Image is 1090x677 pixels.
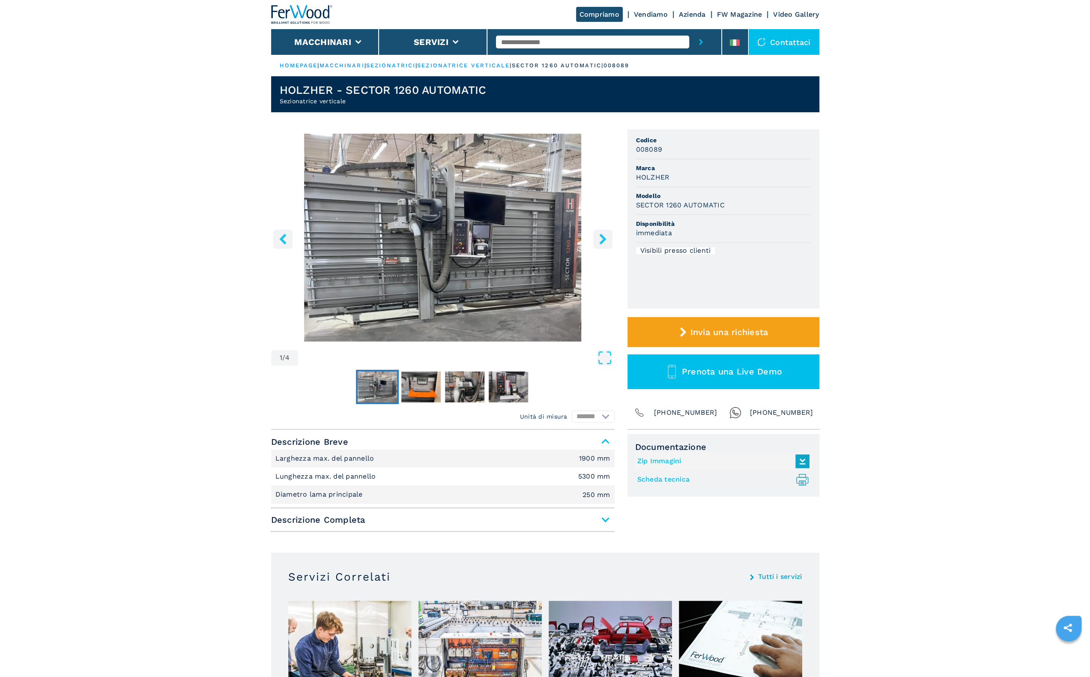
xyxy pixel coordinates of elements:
a: FW Magazine [717,10,762,18]
h3: Servizi Correlati [288,570,391,584]
em: 5300 mm [578,473,610,480]
p: Larghezza max. del pannello [275,454,376,463]
img: Whatsapp [729,407,741,419]
h3: 008089 [636,144,663,154]
iframe: Chat [1054,638,1084,671]
span: Marca [636,164,811,172]
h3: SECTOR 1260 AUTOMATIC [636,200,725,210]
button: Open Fullscreen [300,350,612,365]
button: Go to Slide 3 [443,370,486,404]
img: 70f5ba2e5817bf789575362fc5550a9d [358,371,397,402]
a: Compriamo [576,7,623,22]
h3: immediata [636,228,672,238]
span: [PHONE_NUMBER] [750,407,813,419]
nav: Thumbnail Navigation [271,370,615,404]
span: / [282,354,285,361]
a: Scheda tecnica [637,473,805,487]
a: sezionatrice verticale [417,62,510,69]
span: Modello [636,192,811,200]
img: 588779014b3731066c8adf3f84bd1baf [489,371,528,402]
span: Codice [636,136,811,144]
div: Descrizione Breve [271,449,615,504]
em: Unità di misura [520,412,567,421]
a: macchinari [320,62,364,69]
span: Descrizione Completa [271,512,615,527]
img: Sezionatrice verticale HOLZHER SECTOR 1260 AUTOMATIC [271,134,615,341]
span: | [364,62,366,69]
button: Prenota una Live Demo [627,354,819,389]
button: submit-button [689,29,713,55]
em: 250 mm [582,491,610,498]
span: | [415,62,417,69]
h2: Sezionatrice verticale [280,97,487,105]
span: Descrizione Breve [271,434,615,449]
a: Video Gallery [773,10,819,18]
span: | [510,62,511,69]
p: sector 1260 automatic | [512,62,603,69]
div: Contattaci [749,29,819,55]
span: [PHONE_NUMBER] [654,407,717,419]
p: 008089 [603,62,630,69]
a: Vendiamo [634,10,668,18]
span: | [317,62,319,69]
h1: HOLZHER - SECTOR 1260 AUTOMATIC [280,83,487,97]
button: Go to Slide 4 [487,370,530,404]
a: Tutti i servizi [758,573,802,580]
em: 1900 mm [579,455,610,462]
img: Contattaci [757,38,766,46]
span: Invia una richiesta [690,327,768,337]
div: Visibili presso clienti [636,247,715,254]
p: Diametro lama principale [275,490,365,499]
a: sezionatrici [366,62,415,69]
button: Go to Slide 2 [400,370,442,404]
button: left-button [273,229,293,249]
span: 4 [285,354,290,361]
img: 28e4b83f1339b046fa4605603438e072 [445,371,484,402]
a: Zip Immagini [637,454,805,468]
span: 1 [280,354,282,361]
img: Phone [633,407,645,419]
a: Azienda [679,10,706,18]
button: Go to Slide 1 [356,370,399,404]
button: Servizi [414,37,448,47]
span: Prenota una Live Demo [682,366,782,377]
img: Ferwood [271,5,333,24]
p: Lunghezza max. del pannello [275,472,378,481]
button: Invia una richiesta [627,317,819,347]
span: Documentazione [635,442,812,452]
img: d8e314412d7ba0b8a021266831250ab5 [401,371,441,402]
button: Macchinari [294,37,351,47]
h3: HOLZHER [636,172,670,182]
a: HOMEPAGE [280,62,318,69]
div: Go to Slide 1 [271,134,615,341]
a: sharethis [1057,617,1078,638]
span: Disponibilità [636,219,811,228]
button: right-button [593,229,612,249]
